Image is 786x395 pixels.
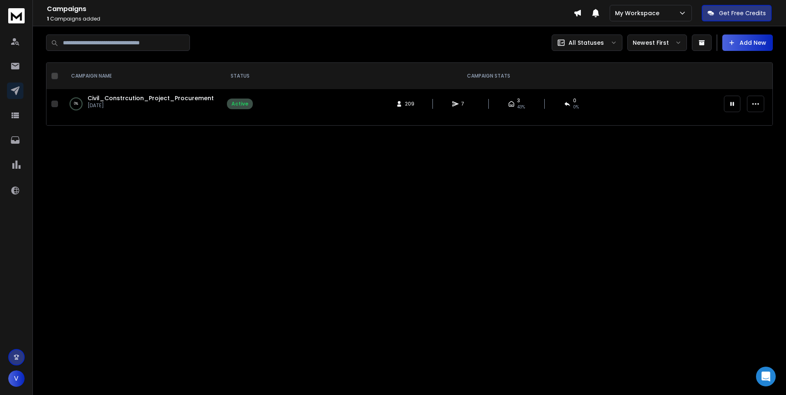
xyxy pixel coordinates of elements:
td: 0%Civil_Constrcution_Project_Procurement[DATE] [61,89,222,119]
p: All Statuses [569,39,604,47]
div: Open Intercom Messenger [756,367,776,386]
p: Get Free Credits [719,9,766,17]
a: Civil_Constrcution_Project_Procurement [88,94,214,102]
th: CAMPAIGN NAME [61,63,222,89]
span: 0 [573,97,576,104]
div: Active [231,101,248,107]
button: Get Free Credits [702,5,772,21]
button: Add New [722,34,773,51]
span: 43 % [517,104,525,110]
button: V [8,370,25,387]
span: 0 % [573,104,579,110]
button: Newest First [627,34,687,51]
p: 0 % [74,100,78,108]
span: 1 [47,15,49,22]
h1: Campaigns [47,4,573,14]
p: [DATE] [88,102,214,109]
span: 7 [461,101,469,107]
th: STATUS [222,63,258,89]
img: logo [8,8,25,23]
th: CAMPAIGN STATS [258,63,719,89]
p: Campaigns added [47,16,573,22]
span: 209 [405,101,414,107]
span: 3 [517,97,520,104]
p: My Workspace [615,9,663,17]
